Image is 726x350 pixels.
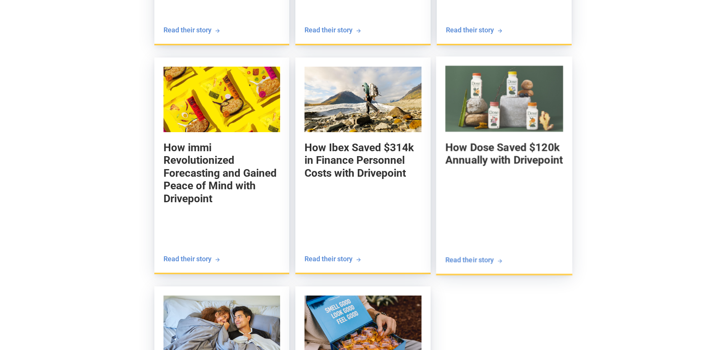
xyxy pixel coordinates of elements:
div: Read their story [163,25,212,35]
h5: How Ibex Saved $314k in Finance Personnel Costs with Drivepoint [305,141,421,180]
a: How immi Revolutionized Forecasting and Gained Peace of Mind with DrivepointHow immi Revolutioniz... [154,58,289,274]
div: Read their story [445,255,494,264]
div: Read their story [446,25,494,35]
iframe: Chat Widget [589,253,726,350]
h5: How Dose Saved $120k Annually with Drivepoint [445,141,563,167]
a: How Ibex Saved $314k in Finance Personnel Costs with DrivepointHow Ibex Saved $314k in Finance Pe... [295,58,430,274]
div: Read their story [305,25,353,35]
h5: How immi Revolutionized Forecasting and Gained Peace of Mind with Drivepoint [163,141,280,205]
div: Read their story [305,254,353,264]
div: Read their story [163,254,212,264]
img: How Dose Saved $120k Annually with Drivepoint [445,66,563,132]
img: How immi Revolutionized Forecasting and Gained Peace of Mind with Drivepoint [163,67,280,132]
a: How Dose Saved $120k Annually with DrivepointHow Dose Saved $120k Annually with DrivepointRead th... [436,56,572,275]
img: How Ibex Saved $314k in Finance Personnel Costs with Drivepoint [305,67,421,132]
